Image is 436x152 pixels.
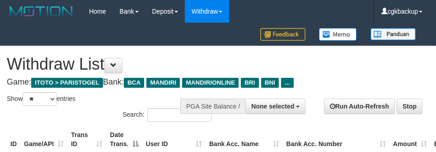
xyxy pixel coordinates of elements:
img: Button%20Memo.svg [319,28,357,41]
select: Showentries [23,92,56,106]
span: None selected [251,103,294,110]
input: Search: [147,108,211,122]
span: ITOTO > PARISTOGEL [31,78,103,88]
h1: Withdraw List [7,55,422,73]
label: Show entries [7,92,75,106]
img: MOTION_logo.png [7,5,75,18]
span: BRI [241,78,258,88]
span: BCA [124,78,144,88]
img: panduan.png [370,28,416,40]
button: None selected [245,99,305,114]
span: MANDIRIONLINE [182,78,239,88]
span: ... [281,78,293,88]
span: BNI [261,78,279,88]
img: Feedback.jpg [260,28,305,41]
a: Run Auto-Refresh [324,99,395,114]
div: PGA Site Balance / [180,99,245,114]
span: MANDIRI [146,78,180,88]
a: Stop [397,99,422,114]
h4: Game: Bank: [7,78,422,87]
label: Search: [122,108,211,122]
